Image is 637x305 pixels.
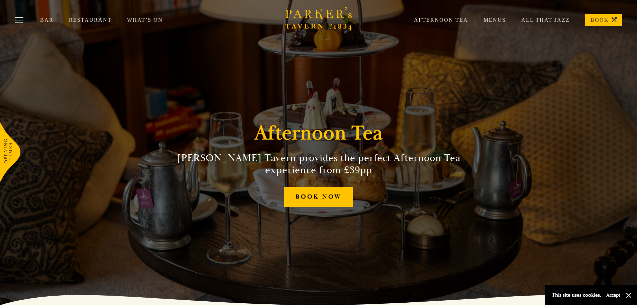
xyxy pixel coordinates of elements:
[166,152,471,176] h2: [PERSON_NAME] Tavern provides the perfect Afternoon Tea experience from £39pp
[254,121,383,145] h1: Afternoon Tea
[606,292,620,298] button: Accept
[625,292,632,299] button: Close and accept
[284,187,353,207] a: BOOK NOW
[552,290,601,300] p: This site uses cookies.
